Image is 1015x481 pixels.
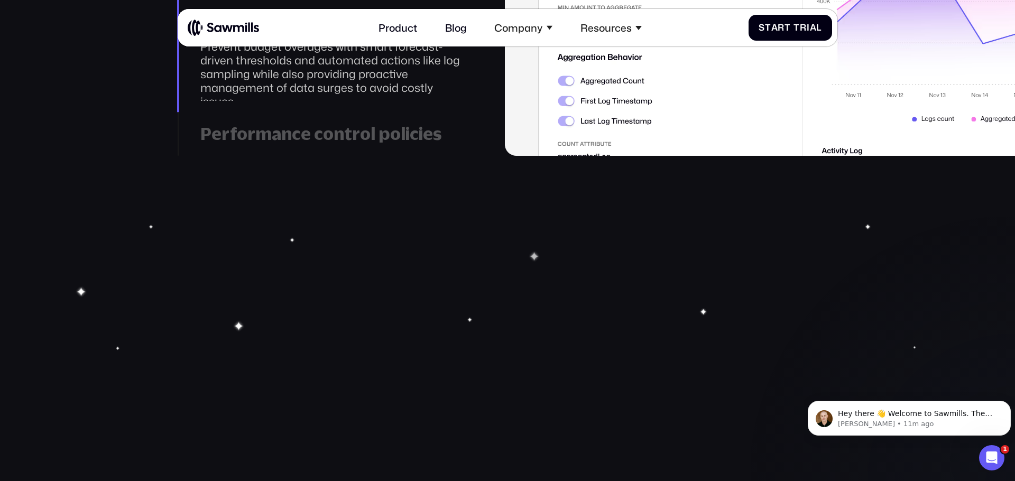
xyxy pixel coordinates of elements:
a: Product [371,14,425,41]
div: Resources [580,22,632,34]
span: 1 [1001,445,1009,454]
div: Cost control policies [200,7,469,29]
span: i [807,22,810,33]
span: t [765,22,771,33]
a: Blog [437,14,474,41]
span: r [778,22,785,33]
iframe: Intercom live chat [979,445,1004,470]
div: Company [494,22,542,34]
div: Company [487,14,560,41]
span: S [759,22,765,33]
iframe: Intercom notifications message [804,379,1015,452]
span: t [785,22,791,33]
div: Prevent budget overages with smart forecast-driven thresholds and automated actions like log samp... [200,40,469,108]
div: Resources [573,14,649,41]
a: StartTrial [749,15,833,41]
span: T [793,22,800,33]
div: Performance control policies [200,124,469,145]
span: l [816,22,822,33]
span: a [771,22,778,33]
span: r [800,22,807,33]
span: a [810,22,817,33]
